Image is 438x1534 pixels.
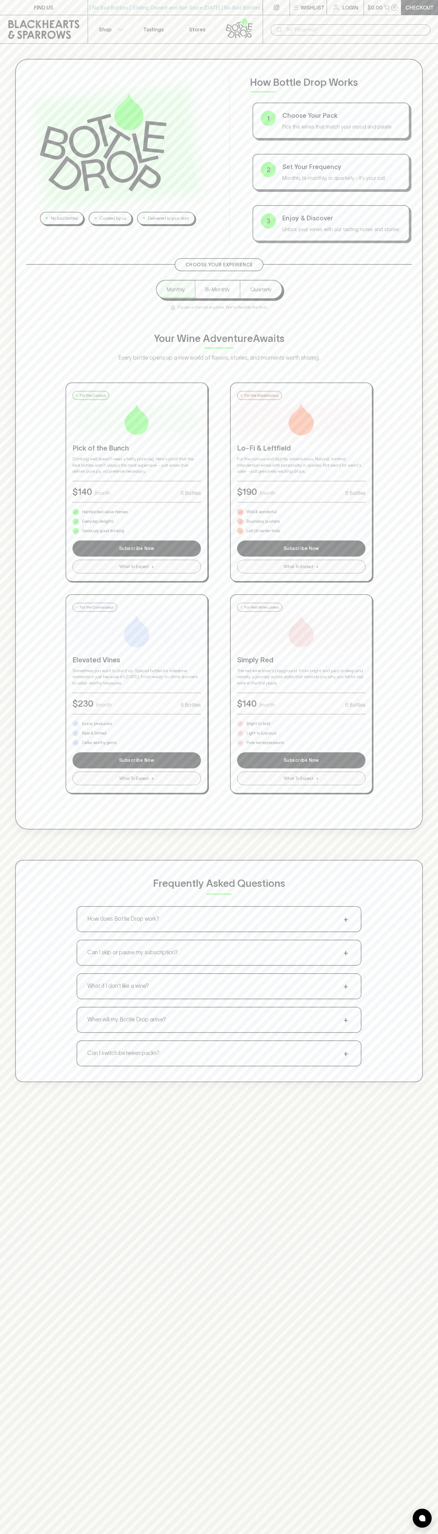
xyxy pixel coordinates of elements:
p: Your Wine Adventure [154,331,285,346]
p: Checkout [405,4,434,11]
p: Left of center finds [247,528,280,534]
div: 2 [261,162,276,177]
p: Pick the wines that match your mood and palate [282,123,401,130]
p: Shop [99,26,111,33]
p: Iconic producers [82,721,112,727]
button: Monthly [157,281,195,298]
button: Can I switch between packs?+ [77,1041,361,1066]
p: Wild & wonderful [247,509,277,515]
p: Rare & limited [82,730,106,736]
p: Can I skip or pause my subscription? [87,948,178,957]
p: FIND US [34,4,53,11]
p: Choose Your Experience [185,262,253,268]
p: Enjoy & Discover [282,213,401,223]
span: + [341,948,351,957]
p: Wishlist [301,4,325,11]
span: What To Expect [284,563,313,570]
p: Monthly, bi-monthly, or quarterly - it's your call [282,174,401,182]
span: What To Expect [284,775,313,782]
p: How does Bottle Drop work? [87,915,159,923]
div: 1 [261,111,276,126]
p: No bad bottles [51,215,78,222]
p: Login [342,4,358,11]
span: + [341,1015,351,1025]
a: Tastings [132,15,175,43]
span: + [316,563,319,570]
p: Stores [189,26,205,33]
button: What To Expect+ [72,560,201,573]
p: 6 Bottles [345,701,366,709]
button: Shop [88,15,132,43]
p: Light to luscious [247,730,276,736]
p: 6 Bottles [181,701,201,709]
p: Everyday delights [82,518,114,525]
button: Subscribe Now [72,752,201,768]
a: Stores [175,15,219,43]
button: Can I skip or pause my subscription?+ [77,940,361,965]
button: Quarterly [240,281,282,298]
p: Simply Red [237,655,366,665]
p: What if I don't like a wine? [87,982,149,990]
button: What To Expect+ [72,772,201,785]
p: Lo-Fi & Leftfield [237,443,366,453]
p: /month [259,701,275,709]
p: $ 190 [237,485,257,498]
p: The red wine lover's playground. From bright and juicy to deep and velvety, a journey across styl... [237,668,366,686]
p: Tastings [143,26,164,33]
p: For the curious and slightly adventurous. Natural, minimal intervention wines with personality in... [237,456,366,475]
button: Bi-Monthly [195,281,240,298]
div: 3 [261,213,276,229]
p: Pick of the Bunch [72,443,201,453]
button: When will my Bottle Drop arrive?+ [77,1007,361,1032]
span: + [151,775,154,782]
button: What To Expect+ [237,772,366,785]
p: Cellar worthy gems [82,740,116,746]
p: Sometimes you want to dial it up. Special bottles for milestone moments or just because it's [DAT... [72,668,201,686]
p: When will my Bottle Drop arrive? [87,1015,166,1024]
p: /month [95,489,110,497]
button: Subscribe Now [237,540,366,557]
p: $ 230 [72,697,93,710]
img: Pick of the Bunch [121,404,153,435]
p: $ 140 [72,485,92,498]
p: /month [96,701,112,709]
p: For the Curious [80,393,106,398]
p: 6 Bottles [181,489,201,497]
p: 0 [393,6,396,9]
p: $0.00 [367,4,383,11]
p: /month [260,489,275,497]
span: + [151,563,154,570]
span: + [341,1049,351,1058]
span: + [341,914,351,924]
p: 6 Bottles [345,489,366,497]
img: Elevated Vines [121,615,153,647]
p: Delivered to your door [148,215,189,222]
button: How does Bottle Drop work?+ [77,907,361,931]
span: Awaits [253,333,285,344]
p: Unbox your wines with our tasting notes and stories [282,225,401,233]
img: Lo-Fi & Leftfield [285,404,317,435]
p: Choose Your Pack [282,111,401,120]
p: For Red Wine Lovers [244,604,279,610]
p: Boundary pushers [247,518,280,525]
p: Drinking well doesn't need a hefty price tag. Here's proof that the best bottles aren't always th... [72,456,201,475]
button: Subscribe Now [237,752,366,768]
span: What To Expect [119,563,149,570]
p: Bright to bold [247,721,270,727]
button: Subscribe Now [72,540,201,557]
p: Can I switch between packs? [87,1049,160,1057]
img: Bottle Drop [40,94,166,191]
span: + [316,775,319,782]
p: How Bottle Drop Works [250,75,412,90]
p: For the Connoisseur [80,604,114,610]
button: What if I don't like a wine?+ [77,974,361,999]
span: What To Expect [119,775,149,782]
button: What To Expect+ [237,560,366,573]
p: Curated by us [99,215,126,222]
p: Frequently Asked Questions [153,876,285,891]
input: Try "Pinot noir" [286,25,425,35]
p: Every bottle opens up a new world of flavors, stories, and moments worth sharing. [92,354,346,362]
p: For the Adventurous [244,393,278,398]
p: Seriously good drinking [82,528,124,534]
p: $ 140 [237,697,257,710]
